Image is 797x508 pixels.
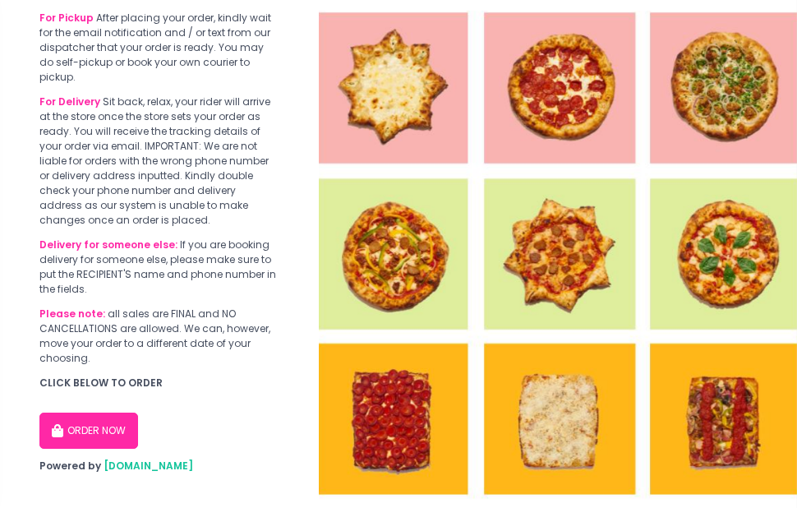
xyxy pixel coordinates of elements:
[39,11,279,85] div: After placing your order, kindly wait for the email notification and / or text from our dispatche...
[39,307,279,366] div: all sales are FINAL and NO CANCELLATIONS are allowed. We can, however, move your order to a diffe...
[39,95,100,109] b: For Delivery
[39,238,279,297] div: If you are booking delivery for someone else, please make sure to put the RECIPIENT'S name and ph...
[39,413,138,449] button: ORDER NOW
[39,238,177,252] b: Delivery for someone else:
[39,307,105,321] b: Please note:
[39,95,279,228] div: Sit back, relax, your rider will arrive at the store once the store sets your order as ready. You...
[39,459,279,473] div: Powered by
[104,459,193,473] a: [DOMAIN_NAME]
[39,11,94,25] b: For Pickup
[39,376,279,390] div: CLICK BELOW TO ORDER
